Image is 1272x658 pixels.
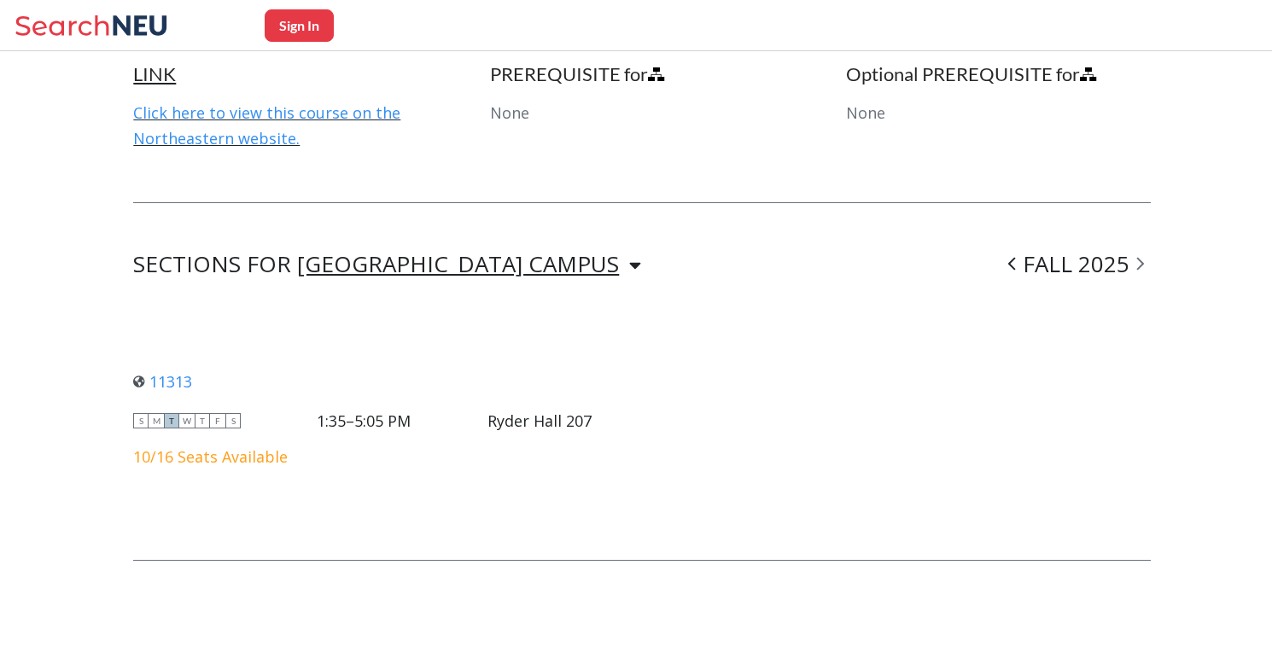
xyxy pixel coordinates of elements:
a: Click here to view this course on the Northeastern website. [133,102,400,148]
h4: PREREQUISITE for [490,62,796,86]
div: FALL 2025 [1001,254,1151,275]
a: 11313 [133,371,192,392]
span: S [225,413,241,428]
span: T [195,413,210,428]
h4: Optional PREREQUISITE for [846,62,1152,86]
div: [GEOGRAPHIC_DATA] CAMPUS [297,254,619,273]
span: None [846,102,885,123]
span: None [490,102,529,123]
span: W [179,413,195,428]
h4: LINK [133,62,439,86]
div: SECTIONS FOR [133,254,641,275]
span: T [164,413,179,428]
div: 10/16 Seats Available [133,447,591,466]
span: F [210,413,225,428]
span: M [149,413,164,428]
div: 1:35–5:05 PM [317,411,411,430]
button: Sign In [265,9,334,42]
div: Ryder Hall 207 [487,411,592,430]
span: S [133,413,149,428]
